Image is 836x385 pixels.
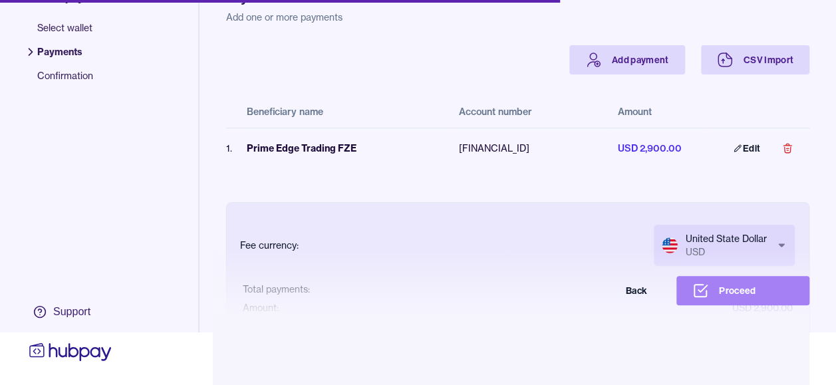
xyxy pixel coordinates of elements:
a: Edit [718,134,776,163]
span: Payments [37,45,93,69]
p: Add one or more payments [226,11,809,24]
div: USD 2,900.00 [732,301,793,315]
a: Support [27,298,114,326]
td: 1 . [226,128,236,168]
td: USD 2,900.00 [607,128,707,168]
div: Fee currency: [240,239,299,252]
td: Prime Edge Trading FZE [236,128,448,168]
button: Back [530,276,663,305]
button: Proceed [676,276,809,305]
span: Select wallet [37,21,93,45]
span: Confirmation [37,69,93,93]
div: Support [53,305,90,319]
th: Account number [448,96,607,128]
div: Total fees (incl. 5% VAT): [243,320,349,333]
a: Add payment [569,45,685,74]
div: USD 14.70 [748,320,793,333]
th: Beneficiary name [236,96,448,128]
div: Amount: [243,301,279,315]
td: [FINANCIAL_ID] [448,128,607,168]
a: CSV Import [701,45,810,74]
th: Amount [607,96,707,128]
